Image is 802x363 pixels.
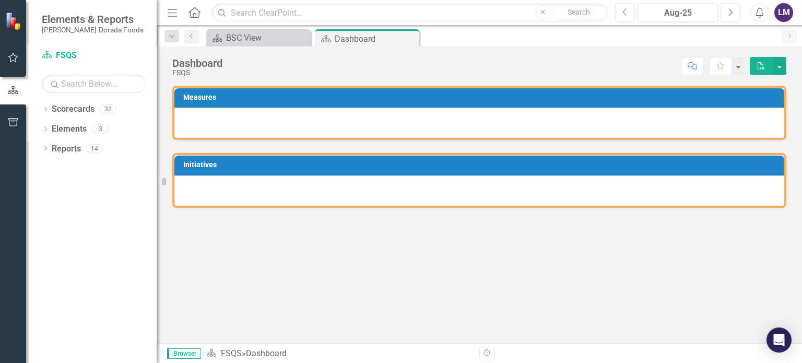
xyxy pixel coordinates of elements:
div: Aug-25 [641,7,714,19]
div: BSC View [226,31,308,44]
input: Search Below... [42,75,146,93]
div: » [206,348,471,360]
span: Browser [167,348,201,359]
button: LM [774,3,793,22]
div: 3 [92,125,109,134]
div: Open Intercom Messenger [766,327,792,353]
button: Search [553,5,605,20]
a: FSQS [221,348,242,358]
div: Dashboard [335,32,417,45]
div: Dashboard [246,348,287,358]
div: 32 [100,105,116,114]
h3: Initiatives [183,161,779,169]
a: Reports [52,143,81,155]
div: 14 [86,144,103,153]
a: FSQS [42,50,146,62]
div: FSQS [172,69,222,77]
a: Scorecards [52,103,95,115]
img: ClearPoint Strategy [5,11,24,30]
div: Dashboard [172,57,222,69]
span: Search [568,8,590,16]
button: Aug-25 [638,3,718,22]
a: BSC View [209,31,308,44]
a: Elements [52,123,87,135]
h3: Measures [183,93,779,101]
span: Elements & Reports [42,13,144,26]
small: [PERSON_NAME]-Dorada Foods [42,26,144,34]
input: Search ClearPoint... [211,4,607,22]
